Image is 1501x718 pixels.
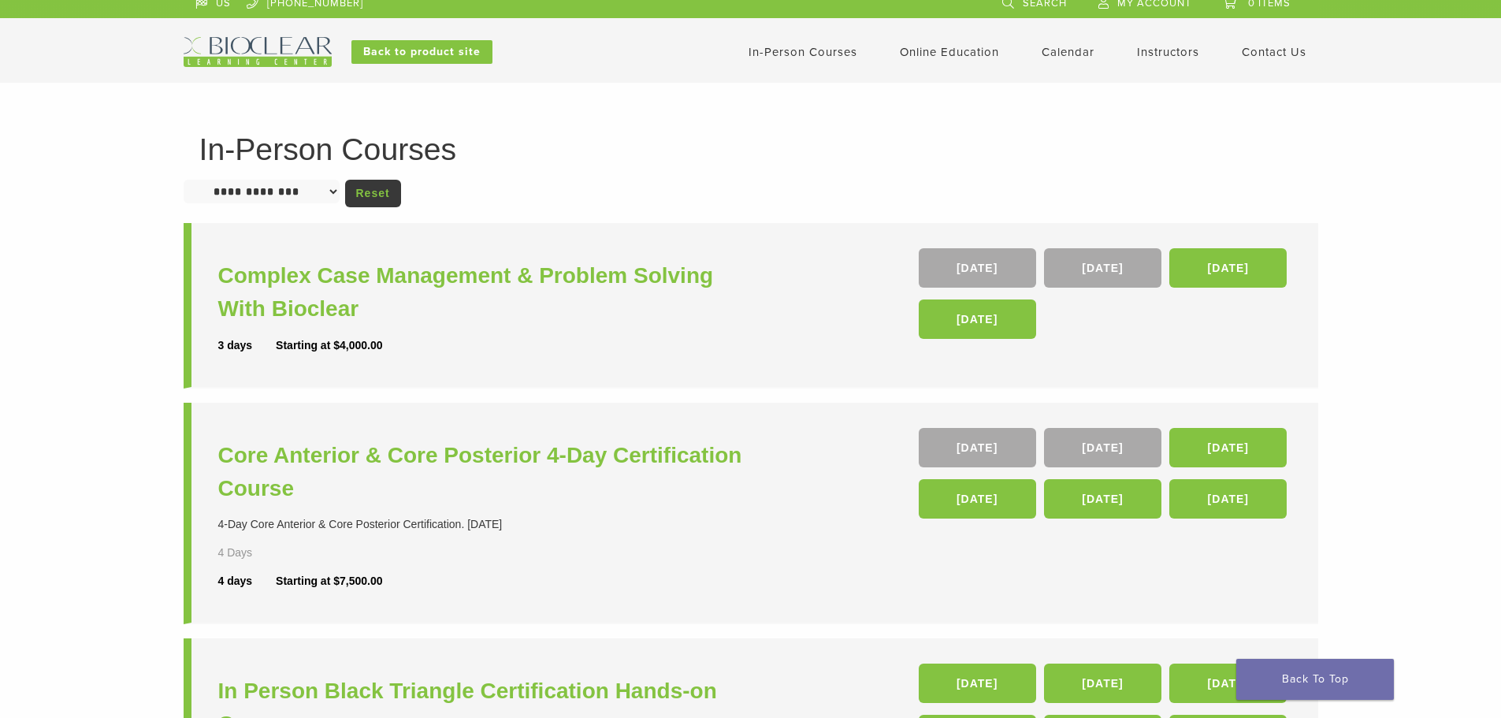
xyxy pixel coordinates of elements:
[351,40,492,64] a: Back to product site
[199,134,1302,165] h1: In-Person Courses
[919,248,1291,347] div: , , ,
[1042,45,1094,59] a: Calendar
[919,248,1036,288] a: [DATE]
[218,573,277,590] div: 4 days
[218,337,277,354] div: 3 days
[900,45,999,59] a: Online Education
[1044,248,1161,288] a: [DATE]
[749,45,857,59] a: In-Person Courses
[1169,248,1287,288] a: [DATE]
[1236,659,1394,700] a: Back To Top
[919,299,1036,339] a: [DATE]
[1242,45,1306,59] a: Contact Us
[1044,664,1161,703] a: [DATE]
[218,439,755,505] a: Core Anterior & Core Posterior 4-Day Certification Course
[276,337,382,354] div: Starting at $4,000.00
[919,479,1036,519] a: [DATE]
[276,573,382,590] div: Starting at $7,500.00
[345,180,401,207] a: Reset
[1169,664,1287,703] a: [DATE]
[218,259,755,326] a: Complex Case Management & Problem Solving With Bioclear
[218,516,755,533] div: 4-Day Core Anterior & Core Posterior Certification. [DATE]
[919,428,1036,467] a: [DATE]
[1044,479,1161,519] a: [DATE]
[919,428,1291,526] div: , , , , ,
[1169,428,1287,467] a: [DATE]
[919,664,1036,703] a: [DATE]
[218,545,299,561] div: 4 Days
[184,37,332,67] img: Bioclear
[1044,428,1161,467] a: [DATE]
[1169,479,1287,519] a: [DATE]
[1137,45,1199,59] a: Instructors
